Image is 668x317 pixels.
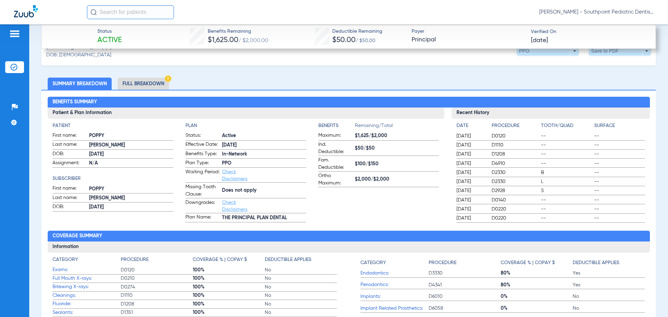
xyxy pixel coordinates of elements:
[193,284,265,291] span: 100%
[121,284,193,291] span: D0274
[456,122,486,129] h4: Date
[492,215,539,222] span: D0220
[89,151,173,158] span: [DATE]
[594,206,645,213] span: --
[48,241,650,253] h3: Information
[222,214,306,222] span: THE PRINCIPAL PLAN DENTAL
[429,282,501,288] span: D4341
[97,28,122,35] span: Status
[594,178,645,185] span: --
[318,122,355,132] app-breakdown-title: Benefits
[48,108,444,119] h3: Patient & Plan Information
[265,256,337,266] app-breakdown-title: Deductible Applies
[193,275,265,282] span: 100%
[265,284,337,291] span: No
[541,169,592,176] span: B
[89,160,173,167] span: N/A
[185,141,220,149] span: Effective Date:
[594,215,645,222] span: --
[594,122,645,129] h4: Surface
[332,37,356,44] span: $50.00
[53,203,87,212] span: DOB:
[222,151,306,158] span: In-Network
[48,231,650,242] h2: Coverage Summary
[89,185,173,193] span: POPPY
[165,76,171,82] img: Hazard
[492,178,539,185] span: D2330
[492,187,539,194] span: D2928
[121,256,193,266] app-breakdown-title: Procedure
[185,168,220,182] span: Waiting Period:
[456,151,486,158] span: [DATE]
[121,267,193,274] span: D0120
[185,159,220,168] span: Plan Type:
[360,270,429,277] span: Endodontics:
[412,35,525,44] span: Principal
[222,200,247,212] a: Check Disclaimers
[265,275,337,282] span: No
[222,169,247,181] a: Check Disclaimers
[185,199,220,213] span: Downgrades:
[356,38,375,43] span: / $50.00
[53,275,121,282] span: Full Mouth X-rays:
[89,204,173,211] span: [DATE]
[318,141,352,156] span: Ind. Deductible:
[185,150,220,159] span: Benefits Type:
[318,157,352,171] span: Fam. Deductible:
[594,187,645,194] span: --
[332,28,382,35] span: Deductible Remaining
[541,197,592,204] span: --
[193,256,265,266] app-breakdown-title: Coverage % | Copay $
[501,270,573,277] span: 80%
[193,309,265,316] span: 100%
[53,309,121,316] span: Sealants:
[238,38,268,43] span: / $2,000.00
[53,185,87,193] span: First name:
[501,282,573,288] span: 80%
[492,142,539,149] span: D1110
[193,301,265,308] span: 100%
[355,160,439,168] span: $100/$150
[360,305,429,312] span: Implant Related Prosthetics:
[87,5,174,19] input: Search for patients
[121,301,193,308] span: D1208
[594,133,645,140] span: --
[355,122,439,132] span: Remaining/Total
[539,9,654,16] span: [PERSON_NAME] - Southpoint Pediatric Dentistry
[492,122,539,129] h4: Procedure
[573,256,645,269] app-breakdown-title: Deductible Applies
[501,293,573,300] span: 0%
[360,256,429,269] app-breakdown-title: Category
[456,197,486,204] span: [DATE]
[121,292,193,299] span: D1110
[53,300,121,308] span: Fluoride:
[429,305,501,312] span: D6058
[589,46,651,56] button: Save to PDF
[121,275,193,282] span: D0210
[594,169,645,176] span: --
[633,284,668,317] div: Chat Widget
[492,197,539,204] span: D0140
[90,9,97,15] img: Search Icon
[185,122,306,129] h4: Plan
[222,187,306,194] span: Does not apply
[53,159,87,168] span: Assignment:
[492,151,539,158] span: D1208
[265,301,337,308] span: No
[53,266,121,274] span: Exams:
[53,122,173,129] app-breakdown-title: Patient
[456,122,486,132] app-breakdown-title: Date
[53,292,121,299] span: Cleanings:
[594,151,645,158] span: --
[492,169,539,176] span: D2330
[541,160,592,167] span: --
[222,132,306,140] span: Active
[541,133,592,140] span: --
[53,175,173,182] h4: Subscriber
[360,281,429,288] span: Periodontics:
[265,292,337,299] span: No
[89,132,173,140] span: POPPY
[53,283,121,291] span: Bitewing X-rays:
[456,215,486,222] span: [DATE]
